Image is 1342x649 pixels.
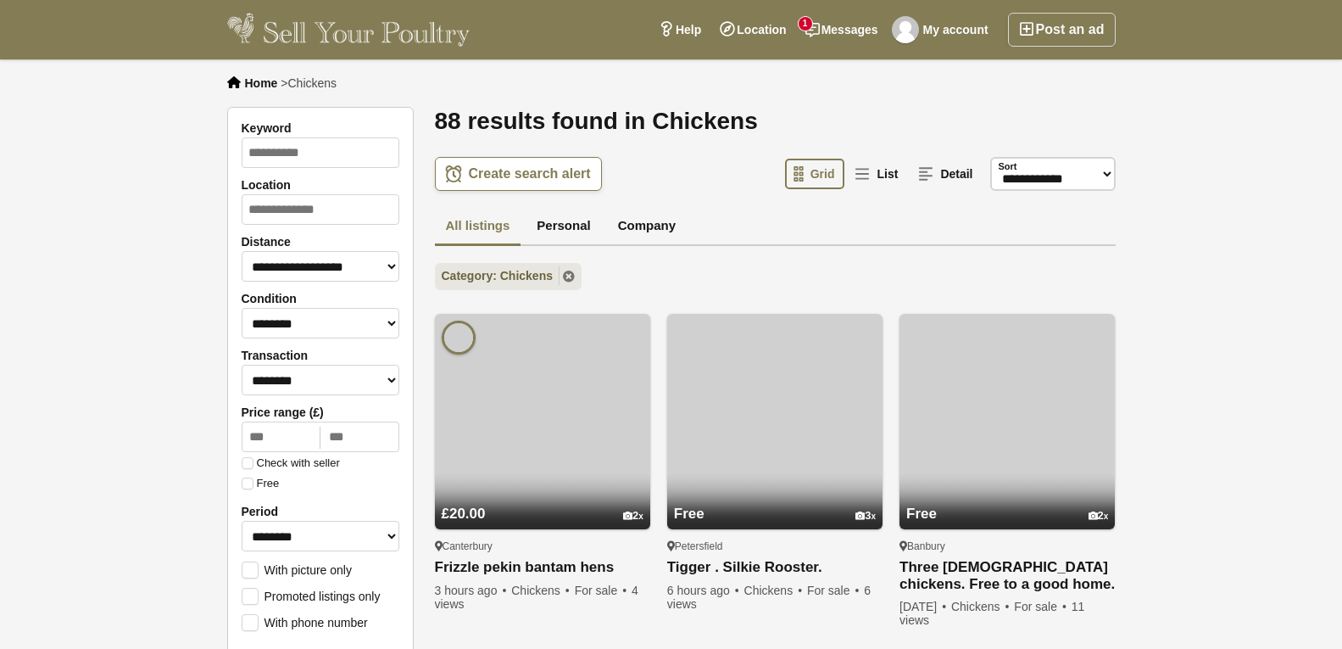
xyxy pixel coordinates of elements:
[435,473,650,529] a: £20.00 2
[999,159,1017,174] label: Sort
[846,159,908,189] a: List
[810,167,835,181] span: Grid
[674,506,704,522] span: Free
[667,584,871,611] span: 6 views
[242,478,280,490] label: Free
[607,208,687,247] a: Company
[951,600,1011,613] span: Chickens
[242,562,352,577] label: With picture only
[649,13,710,47] a: Help
[242,614,368,629] label: With phone number
[245,76,278,90] a: Home
[511,584,571,597] span: Chickens
[710,13,795,47] a: Location
[910,159,983,189] a: Detail
[242,505,399,518] label: Period
[667,314,883,529] img: Tigger . Silkie Rooster.
[469,165,591,182] span: Create search alert
[899,600,948,613] span: [DATE]
[807,584,860,597] span: For sale
[899,473,1115,529] a: Free 2
[242,121,399,135] label: Keyword
[287,76,337,90] span: Chickens
[623,510,643,523] div: 2
[526,208,601,247] a: Personal
[281,76,337,90] li: >
[242,349,399,362] label: Transaction
[899,559,1115,593] a: Three [DEMOGRAPHIC_DATA] chickens. Free to a good home.
[435,107,1116,136] h1: 88 results found in Chickens
[435,584,638,611] span: 4 views
[1089,510,1109,523] div: 2
[227,13,471,47] img: Sell Your Poultry
[744,584,805,597] span: Chickens
[892,16,919,43] img: jawed ahmed
[1014,600,1067,613] span: For sale
[855,510,876,523] div: 3
[435,584,509,597] span: 3 hours ago
[667,473,883,529] a: Free 3
[888,13,998,47] a: My account
[1008,13,1116,47] a: Post an ad
[435,263,582,290] a: Category: Chickens
[667,559,883,577] a: Tigger . Silkie Rooster.
[435,314,650,529] img: Frizzle pekin bantam hens
[435,208,521,247] a: All listings
[242,235,399,249] label: Distance
[906,506,937,522] span: Free
[667,584,741,597] span: 6 hours ago
[940,167,972,181] span: Detail
[242,178,399,192] label: Location
[667,540,883,553] div: Petersfield
[799,17,812,31] span: 1
[796,13,888,47] a: Messages1
[877,167,898,181] span: List
[575,584,628,597] span: For sale
[899,314,1115,529] img: Three 1 year old chickens. Free to a good home.
[442,321,476,355] img: Emily
[242,588,381,603] label: Promoted listings only
[899,600,1084,627] span: 11 views
[785,159,845,189] a: Grid
[442,506,486,522] span: £20.00
[435,157,602,191] a: Create search alert
[242,406,399,419] label: Price range (£)
[435,559,650,577] a: Frizzle pekin bantam hens
[242,292,399,305] label: Condition
[899,540,1115,553] div: Banbury
[435,540,650,553] div: Canterbury
[242,457,340,469] label: Check with seller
